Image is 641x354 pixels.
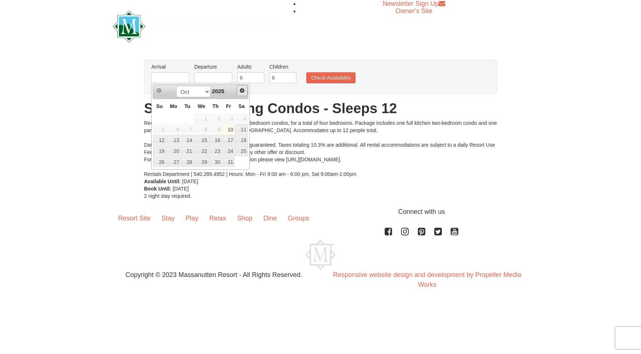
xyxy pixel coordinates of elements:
[156,103,163,109] span: Sunday
[151,63,189,70] label: Arrival
[396,7,432,15] a: Owner's Site
[113,207,156,230] a: Resort Site
[194,157,209,168] td: available
[182,178,198,184] span: [DATE]
[237,63,264,70] label: Adults
[212,88,224,94] span: 2025
[194,63,232,70] label: Departure
[167,146,180,156] a: 20
[222,157,235,168] td: available
[333,271,521,288] a: Responsive website design and development by Propeller Media Works
[181,146,194,156] a: 21
[194,124,209,135] td: unAvailable
[173,186,189,192] span: [DATE]
[198,103,205,109] span: Wednesday
[226,103,231,109] span: Friday
[113,11,280,42] img: Massanutten Resort Logo
[238,103,245,109] span: Saturday
[204,207,232,230] a: Relax
[153,146,166,157] td: available
[222,124,235,135] td: available
[166,124,181,135] td: unAvailable
[181,146,194,157] td: available
[194,135,209,146] a: 15
[222,157,235,167] a: 31
[181,124,194,135] span: 7
[209,146,222,156] a: 23
[222,146,235,157] td: available
[167,124,180,135] span: 6
[153,157,166,168] td: available
[235,124,248,135] td: available
[153,135,166,146] a: 12
[222,135,235,146] a: 17
[170,103,177,109] span: Monday
[153,124,166,135] td: unAvailable
[237,85,248,96] a: Next
[209,135,222,146] a: 16
[113,17,280,34] a: Massanutten Resort
[209,124,222,135] span: 9
[194,146,209,157] td: available
[144,178,181,184] strong: Available Until:
[235,113,248,124] td: unAvailable
[209,146,222,157] td: available
[153,124,166,135] span: 5
[181,135,194,146] a: 14
[269,63,296,70] label: Children
[194,114,209,124] span: 1
[153,135,166,146] td: available
[212,103,218,109] span: Thursday
[194,157,209,167] a: 29
[144,193,192,199] span: 2 night stay required.
[222,124,235,135] a: 10
[107,270,320,280] p: Copyright © 2023 Massanutten Resort - All Rights Reserved.
[180,207,204,230] a: Play
[209,135,222,146] td: available
[194,146,209,156] a: 22
[209,157,222,168] td: available
[181,124,194,135] td: unAvailable
[209,113,222,124] td: unAvailable
[181,157,194,168] td: available
[232,207,258,230] a: Shop
[194,135,209,146] td: available
[184,103,190,109] span: Tuesday
[154,85,164,96] a: Prev
[306,72,356,83] button: Check Availability
[144,119,497,178] div: Receive 10% off for booking two adjoining two-bedroom condos, for a total of four bedrooms. Packa...
[235,114,248,124] span: 4
[235,135,248,146] a: 18
[209,157,222,167] a: 30
[222,146,235,156] a: 24
[239,88,245,93] span: Next
[222,113,235,124] td: unAvailable
[235,124,248,135] a: 11
[153,157,166,167] a: 26
[167,135,180,146] a: 13
[194,113,209,124] td: unAvailable
[209,124,222,135] td: unAvailable
[282,207,315,230] a: Groups
[209,114,222,124] span: 2
[167,157,180,167] a: 27
[156,207,180,230] a: Stay
[235,146,248,156] a: 25
[235,146,248,157] td: available
[222,135,235,146] td: available
[181,157,194,167] a: 28
[222,114,235,124] span: 3
[156,88,162,93] span: Prev
[166,135,181,146] td: available
[144,186,171,192] strong: Book Until:
[144,101,497,116] h1: Summit Adjoining Condos - Sleeps 12
[166,146,181,157] td: available
[305,239,336,270] img: Massanutten Resort Logo
[258,207,282,230] a: Dine
[235,135,248,146] td: available
[153,146,166,156] a: 19
[166,157,181,168] td: available
[181,135,194,146] td: available
[113,207,528,217] p: Connect with us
